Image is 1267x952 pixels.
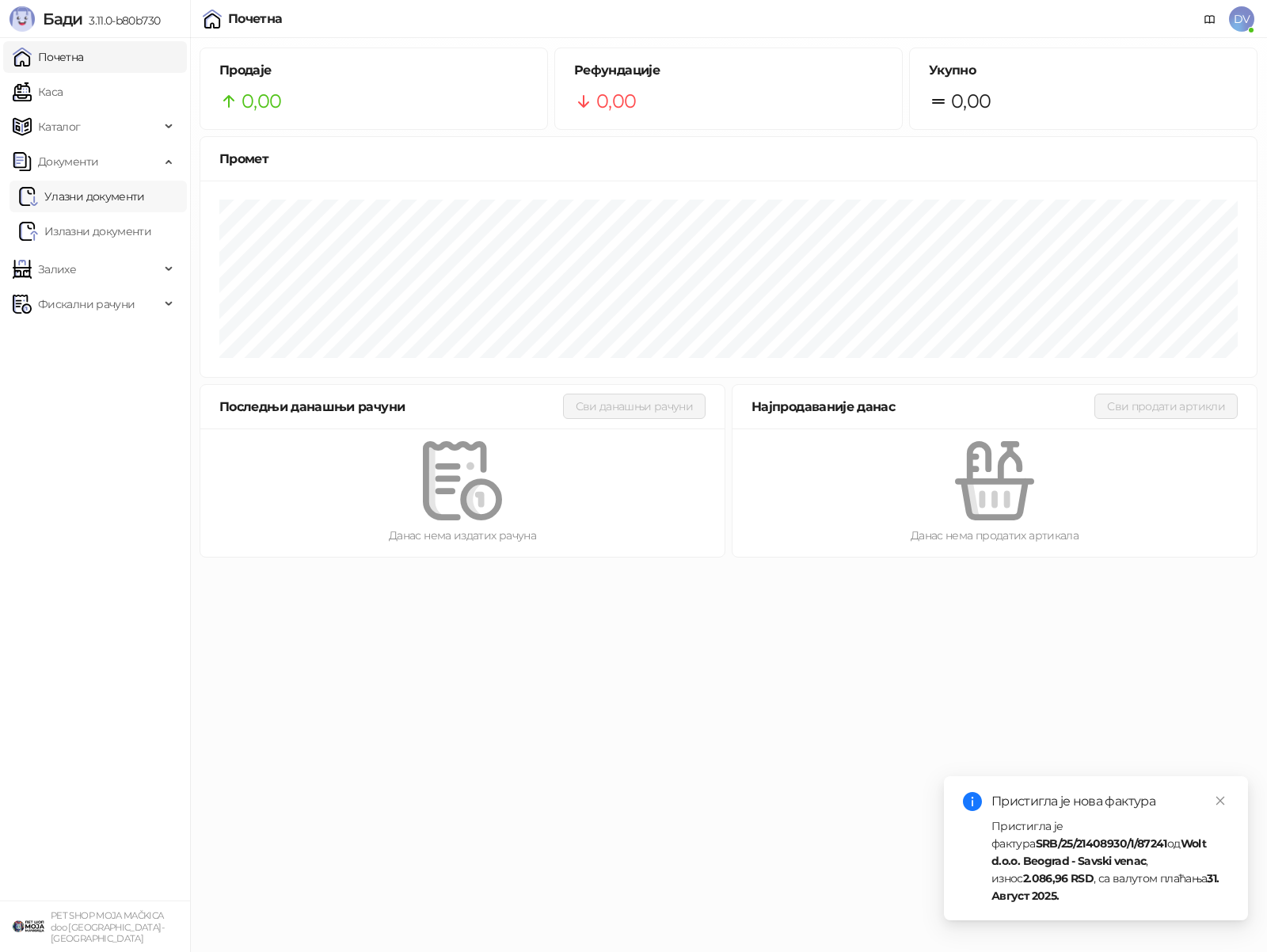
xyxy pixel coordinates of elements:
span: Каталог [38,111,81,143]
a: Close [1212,792,1229,809]
img: Logo [10,6,35,32]
span: 0,00 [596,86,636,116]
a: Излазни документи [19,215,151,247]
span: Бади [43,10,82,29]
div: Последњи данашњи рачуни [219,397,563,417]
div: Најпродаваније данас [751,397,1094,417]
div: Данас нема продатих артикала [758,527,1231,544]
h5: Укупно [929,61,1238,80]
span: Документи [38,146,98,177]
span: Фискални рачуни [38,288,135,320]
a: Ulazni dokumentiУлазни документи [19,181,145,212]
div: Пристигла је нова фактура [991,792,1229,811]
button: Сви данашњи рачуни [563,394,706,419]
span: 0,00 [951,86,991,116]
small: PET SHOP MOJA MAČKICA doo [GEOGRAPHIC_DATA]-[GEOGRAPHIC_DATA] [51,910,164,944]
h5: Рефундације [574,61,883,80]
strong: 2.086,96 RSD [1023,871,1094,885]
span: 3.11.0-b80b730 [82,13,160,28]
a: Каса [13,76,63,108]
div: Данас нема издатих рачуна [226,527,699,544]
a: Почетна [13,41,84,73]
img: 64x64-companyLogo-9f44b8df-f022-41eb-b7d6-300ad218de09.png [13,911,44,942]
button: Сви продати артикли [1094,394,1238,419]
span: DV [1229,6,1254,32]
div: Промет [219,149,1238,169]
span: 0,00 [242,86,281,116]
span: info-circle [963,792,982,811]
div: Почетна [228,13,283,25]
strong: SRB/25/21408930/1/87241 [1036,836,1167,851]
span: Залихе [38,253,76,285]
span: close [1215,795,1226,806]
a: Документација [1197,6,1223,32]
div: Пристигла је фактура од , износ , са валутом плаћања [991,817,1229,904]
h5: Продаје [219,61,528,80]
